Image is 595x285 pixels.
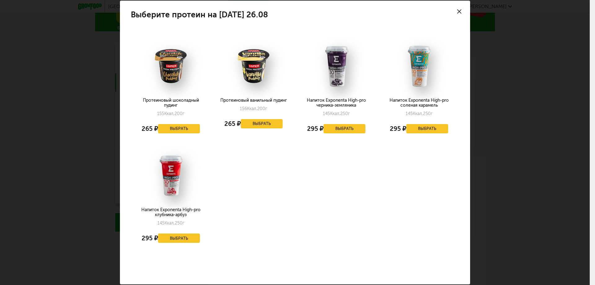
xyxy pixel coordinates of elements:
div: 265 ₽ [224,118,241,130]
span: г [431,111,433,116]
span: Ккал, [330,111,340,116]
div: Напиток Exponenta High-pro клубника-арбуз [137,207,205,217]
div: 265 ₽ [142,122,158,135]
div: Напиток Exponenta High-pro соленая карамель [385,98,453,108]
span: г [265,106,267,111]
span: Ккал, [164,111,174,116]
span: г [348,111,350,116]
div: 295 ₽ [307,122,324,135]
span: Ккал, [165,220,175,226]
span: Ккал, [413,111,423,116]
span: Ккал, [247,106,257,111]
div: Протеиновый шоколадный пудинг [137,98,205,108]
div: 156 200 [240,106,267,111]
span: г [183,220,184,226]
div: 295 ₽ [142,232,158,244]
img: big_OteDYDjYEwyPShnj.png [141,44,200,88]
div: 145 250 [323,111,350,116]
span: г [183,111,184,116]
img: big_FLY6okO8g9YZ1O8O.png [307,44,366,88]
div: 155 200 [157,111,184,116]
button: Выбрать [406,124,448,133]
img: big_9Des9tyDGrleUSTP.png [141,154,200,198]
button: Выбрать [158,124,200,133]
div: Напиток Exponenta High-pro черника-земляника [302,98,370,108]
button: Выбрать [241,119,283,128]
div: 295 ₽ [390,122,406,135]
img: big_iorDPAp9Q5if5JXN.png [390,44,448,88]
div: Протеиновый ванильный пудинг [219,98,287,103]
button: Выбрать [324,124,366,133]
div: 145 250 [157,220,184,226]
h4: Выберите протеин на [DATE] 26.08 [131,11,268,18]
button: Выбрать [158,234,200,243]
img: big_Jxl84TDBttAzs9qX.png [224,44,283,88]
div: 145 250 [406,111,433,116]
